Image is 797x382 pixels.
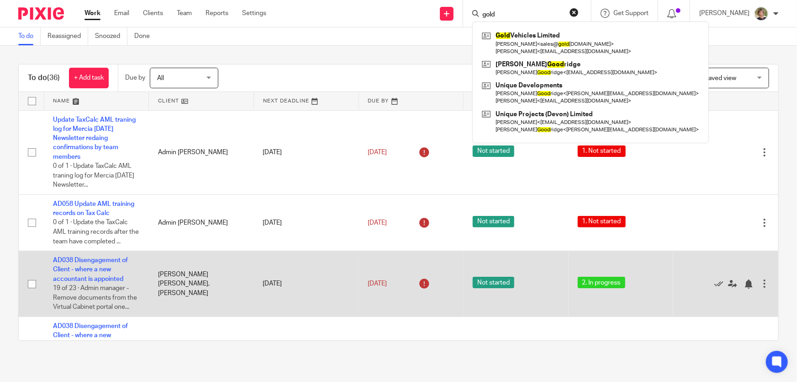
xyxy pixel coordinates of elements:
[149,110,254,194] td: Admin [PERSON_NAME]
[53,220,139,245] span: 0 of 1 · Update the TaxCalc AML training records after the team have completed ...
[125,73,145,82] p: Due by
[368,280,387,287] span: [DATE]
[754,6,769,21] img: High%20Res%20Andrew%20Price%20Accountants_Poppy%20Jakes%20photography-1142.jpg
[149,194,254,251] td: Admin [PERSON_NAME]
[481,11,564,19] input: Search
[613,10,649,16] span: Get Support
[253,251,359,317] td: [DATE]
[53,201,134,216] a: AD058 Update AML training records on Tax Calc
[473,145,514,157] span: Not started
[48,27,88,45] a: Reassigned
[157,75,164,81] span: All
[28,73,60,83] h1: To do
[47,74,60,81] span: (36)
[473,277,514,288] span: Not started
[149,251,254,317] td: [PERSON_NAME] [PERSON_NAME], [PERSON_NAME]
[570,8,579,17] button: Clear
[368,220,387,226] span: [DATE]
[685,75,736,81] span: Select saved view
[84,9,100,18] a: Work
[18,27,41,45] a: To do
[177,9,192,18] a: Team
[114,9,129,18] a: Email
[53,163,134,188] span: 0 of 1 · Update TaxCalc AML traning log for Mercia [DATE] Newsletter...
[143,9,163,18] a: Clients
[53,285,137,310] span: 19 of 23 · Admin manager - Remove documents from the Virtual Cabinet portal one...
[253,194,359,251] td: [DATE]
[53,323,128,348] a: AD038 Disengagement of Client - where a new accountant is appointed
[714,279,728,288] a: Mark as done
[53,117,136,160] a: Update TaxCalc AML traning log for Mercia [DATE] Newsletter redaing confirmations by team members
[578,216,626,227] span: 1. Not started
[578,277,625,288] span: 2. In progress
[473,216,514,227] span: Not started
[134,27,157,45] a: Done
[242,9,266,18] a: Settings
[368,149,387,156] span: [DATE]
[95,27,127,45] a: Snoozed
[206,9,228,18] a: Reports
[53,257,128,282] a: AD038 Disengagement of Client - where a new accountant is appointed
[253,110,359,194] td: [DATE]
[699,9,749,18] p: [PERSON_NAME]
[69,68,109,88] a: + Add task
[18,7,64,20] img: Pixie
[578,145,626,157] span: 1. Not started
